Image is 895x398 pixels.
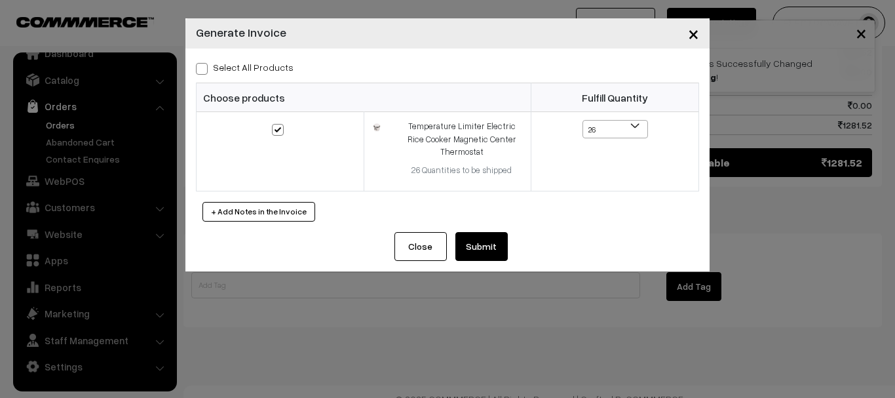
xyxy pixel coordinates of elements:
[531,83,699,112] th: Fulfill Quantity
[400,120,523,159] div: Temperature Limiter Electric Rice Cooker Magnetic Center Thermostat
[372,123,381,131] img: 1689313476738841xzutc9rCL.jpg
[196,60,294,74] label: Select all Products
[197,83,531,112] th: Choose products
[677,13,710,54] button: Close
[583,121,647,139] span: 26
[688,21,699,45] span: ×
[196,24,286,41] h4: Generate Invoice
[582,120,648,138] span: 26
[455,232,508,261] button: Submit
[400,164,523,177] div: 26 Quantities to be shipped
[202,202,315,222] button: + Add Notes in the Invoice
[394,232,447,261] button: Close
